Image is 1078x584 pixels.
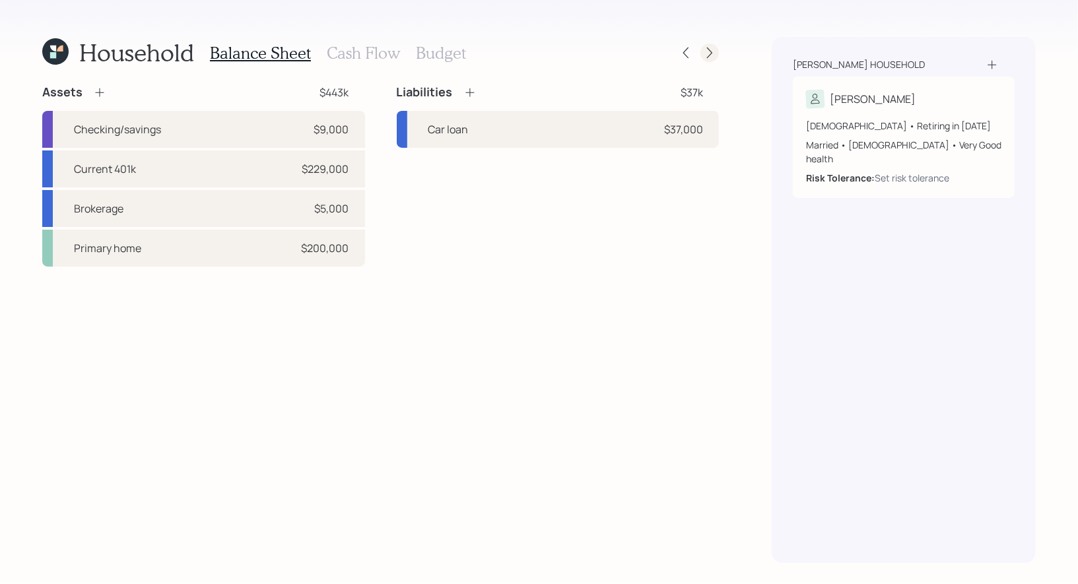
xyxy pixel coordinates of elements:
[327,44,400,63] h3: Cash Flow
[664,121,703,137] div: $37,000
[875,171,949,185] div: Set risk tolerance
[74,240,141,256] div: Primary home
[74,161,136,177] div: Current 401k
[302,240,349,256] div: $200,000
[397,85,453,100] h4: Liabilities
[830,91,916,107] div: [PERSON_NAME]
[681,84,703,100] div: $37k
[806,119,1001,133] div: [DEMOGRAPHIC_DATA] • Retiring in [DATE]
[320,84,349,100] div: $443k
[416,44,466,63] h3: Budget
[793,58,925,71] div: [PERSON_NAME] household
[314,121,349,137] div: $9,000
[315,201,349,216] div: $5,000
[302,161,349,177] div: $229,000
[42,85,83,100] h4: Assets
[79,38,194,67] h1: Household
[428,121,469,137] div: Car loan
[74,121,161,137] div: Checking/savings
[210,44,311,63] h3: Balance Sheet
[806,172,875,184] b: Risk Tolerance:
[74,201,123,216] div: Brokerage
[806,138,1001,166] div: Married • [DEMOGRAPHIC_DATA] • Very Good health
